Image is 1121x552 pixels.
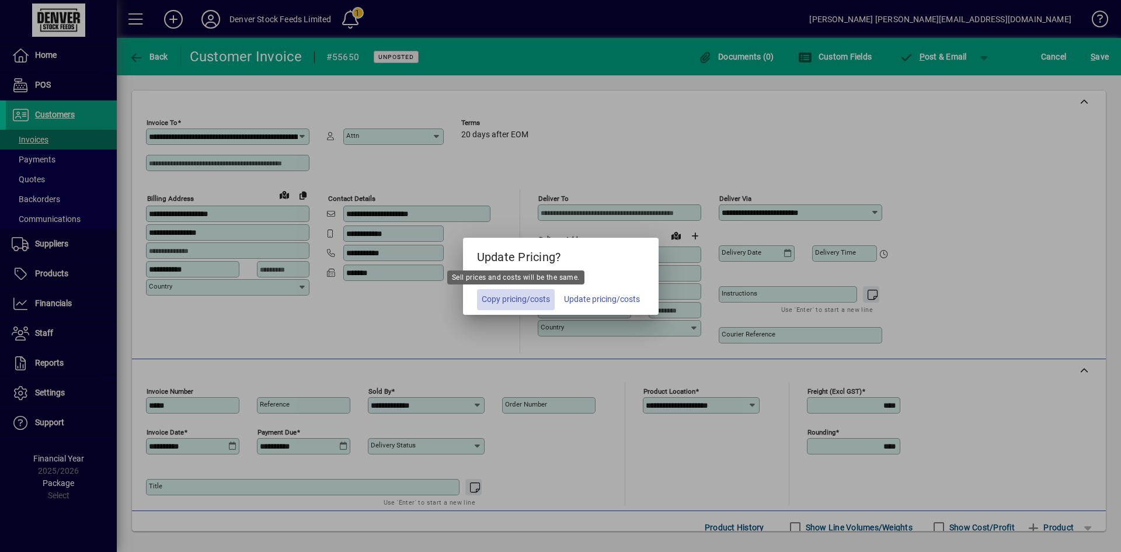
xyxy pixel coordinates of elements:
[477,289,555,310] button: Copy pricing/costs
[564,293,640,305] span: Update pricing/costs
[482,293,550,305] span: Copy pricing/costs
[463,238,659,272] h5: Update Pricing?
[559,289,645,310] button: Update pricing/costs
[447,270,584,284] div: Sell prices and costs will be the same.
